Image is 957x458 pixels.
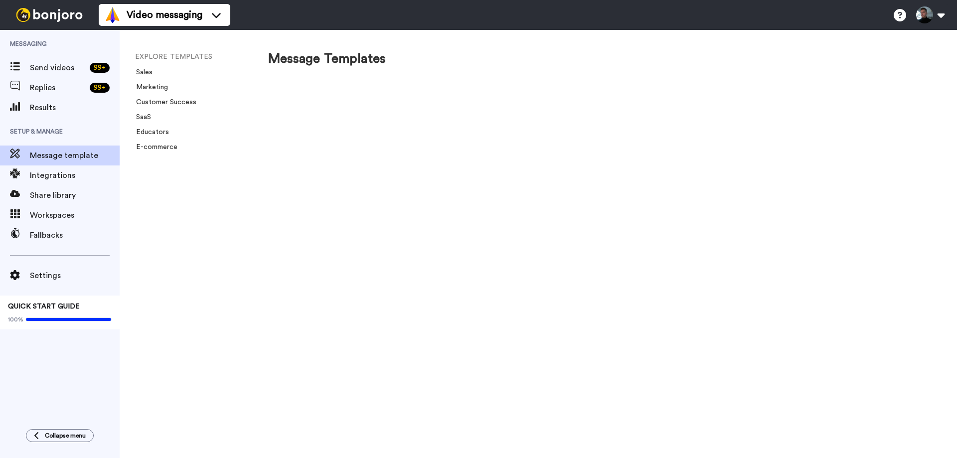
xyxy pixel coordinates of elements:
[12,8,87,22] img: bj-logo-header-white.svg
[30,62,86,74] span: Send videos
[30,102,120,114] span: Results
[8,315,23,323] span: 100%
[127,8,202,22] span: Video messaging
[30,150,120,161] span: Message template
[130,69,153,76] a: Sales
[130,99,196,106] a: Customer Success
[130,114,151,121] a: SaaS
[45,432,86,440] span: Collapse menu
[30,189,120,201] span: Share library
[105,7,121,23] img: vm-color.svg
[130,84,168,91] a: Marketing
[135,52,270,62] li: EXPLORE TEMPLATES
[8,303,80,310] span: QUICK START GUIDE
[30,82,86,94] span: Replies
[268,50,759,68] div: Message Templates
[30,209,120,221] span: Workspaces
[30,270,120,282] span: Settings
[30,169,120,181] span: Integrations
[130,129,169,136] a: Educators
[90,83,110,93] div: 99 +
[26,429,94,442] button: Collapse menu
[30,229,120,241] span: Fallbacks
[90,63,110,73] div: 99 +
[130,144,177,151] a: E-commerce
